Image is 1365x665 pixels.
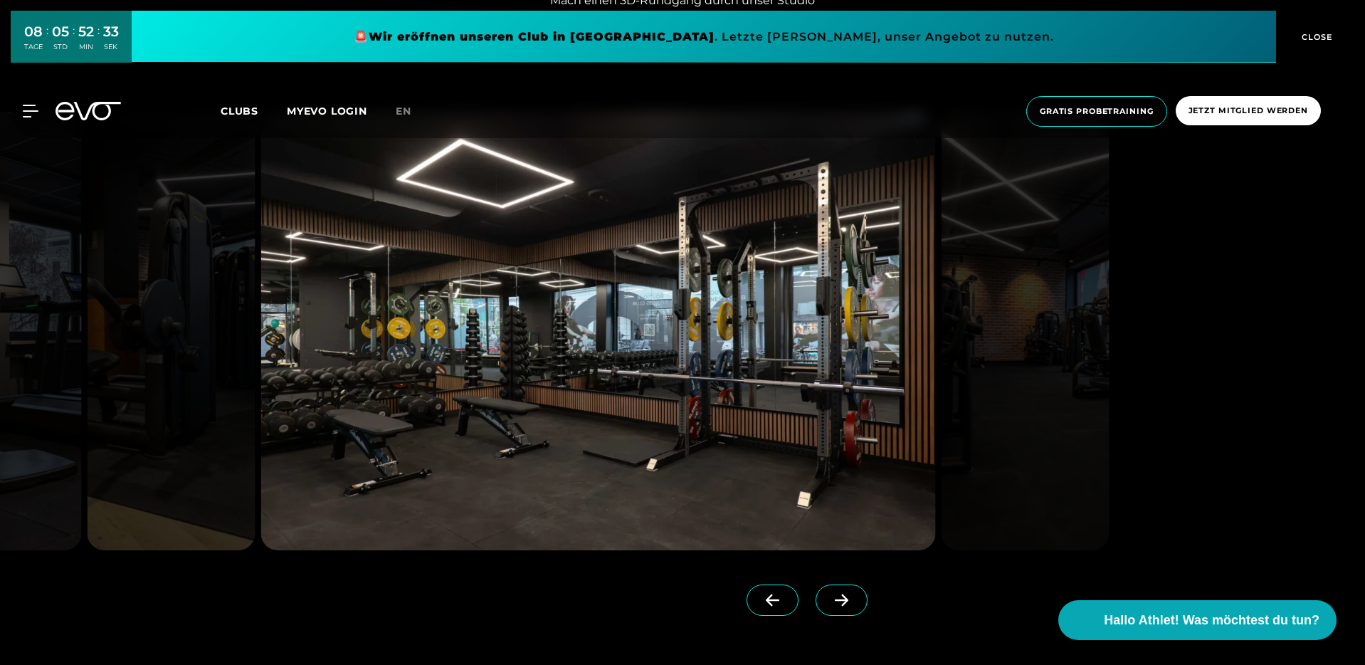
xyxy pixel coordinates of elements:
div: 05 [52,21,69,42]
a: en [396,103,428,120]
div: STD [52,42,69,52]
div: 52 [78,21,94,42]
img: evofitness [87,112,255,550]
div: TAGE [24,42,43,52]
div: 08 [24,21,43,42]
a: MYEVO LOGIN [287,105,367,117]
div: SEK [103,42,119,52]
div: : [97,23,100,61]
span: Jetzt Mitglied werden [1189,105,1308,117]
div: : [73,23,75,61]
button: Hallo Athlet! Was möchtest du tun? [1058,600,1337,640]
button: CLOSE [1276,11,1354,63]
div: : [46,23,48,61]
img: evofitness [941,112,1110,550]
span: CLOSE [1298,31,1333,43]
span: Hallo Athlet! Was möchtest du tun? [1104,611,1319,630]
img: evofitness [261,112,935,550]
span: Clubs [221,105,258,117]
a: Clubs [221,104,287,117]
div: 33 [103,21,119,42]
span: Gratis Probetraining [1040,105,1154,117]
div: MIN [78,42,94,52]
a: Gratis Probetraining [1022,96,1171,127]
span: en [396,105,411,117]
a: Jetzt Mitglied werden [1171,96,1325,127]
